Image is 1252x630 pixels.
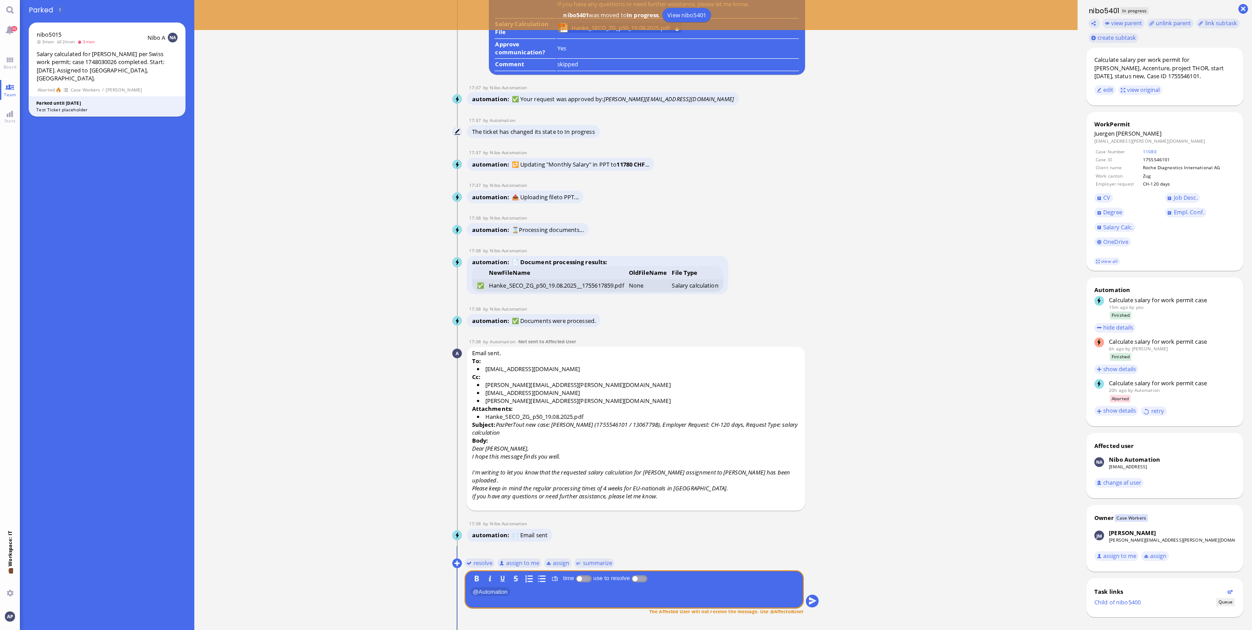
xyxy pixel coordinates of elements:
[1142,156,1234,163] td: 1755546101
[1094,323,1136,333] button: hide details
[1094,406,1139,416] button: show details
[511,573,521,583] button: S
[36,106,178,113] div: Test Ticket placeholder
[1143,148,1157,155] a: 11080
[37,38,57,45] span: 3mon
[1141,406,1167,416] button: retry
[1110,353,1132,361] span: Finished
[512,95,734,103] span: ✅ Your request was approved by:
[469,182,483,188] span: 17:37
[490,338,515,345] span: automation@bluelakelegal.com
[490,247,527,254] span: automation@nibo.ai
[472,317,512,325] span: automation
[1089,19,1100,28] button: Copy ticket nibo5401 link to clipboard
[465,558,495,568] button: resolve
[470,587,510,596] span: Automation
[486,266,626,279] th: NewFileName
[1115,514,1148,522] span: Case Workers
[483,520,490,527] span: by
[1109,296,1235,304] div: Calculate salary for work permit case
[29,5,56,15] span: Parked
[563,11,589,19] b: nibo5401
[472,95,512,103] span: automation
[1103,194,1110,201] span: CV
[477,389,800,397] li: [EMAIL_ADDRESS][DOMAIN_NAME]
[472,405,513,413] strong: Attachments:
[1109,455,1160,463] div: Nibo Automation
[1,64,19,70] span: Board
[576,575,592,581] p-inputswitch: Log time spent
[1094,85,1116,95] button: edit
[518,338,576,345] span: Not sent to Affected User
[1109,379,1235,387] div: Calculate salary for work permit case
[1103,208,1122,216] span: Degree
[632,575,647,581] p-inputswitch: use to resolve
[2,118,18,124] span: Stats
[70,86,100,94] span: Case Workers
[485,573,495,583] button: I
[1116,129,1161,137] span: [PERSON_NAME]
[37,30,61,38] a: nibo5015
[473,588,479,595] span: @
[472,421,798,436] i: PazPerTout new case: [PERSON_NAME] (1755546101 / 13067798), Employer Request: CH-120 days, Reques...
[469,117,483,123] span: 17:37
[469,520,483,527] span: 17:38
[168,33,178,42] img: NA
[472,193,512,201] span: automation
[477,381,800,389] li: [PERSON_NAME][EMAIL_ADDRESS][PERSON_NAME][DOMAIN_NAME]
[1094,588,1225,596] div: Task links
[1118,85,1162,95] button: view original
[472,436,488,444] strong: Body:
[469,215,483,221] span: 17:38
[486,279,626,292] td: Hanke_SECO_ZG_p50_19.08.2025__1755617859.pdf
[469,306,483,312] span: 17:38
[469,338,483,345] span: 17:38
[1094,364,1139,374] button: show details
[490,182,527,188] span: automation@nibo.ai
[7,566,13,586] span: 💼 Workspace: IT
[1094,598,1141,606] a: Child of nibo5400
[1109,463,1147,470] a: [EMAIL_ADDRESS]
[497,558,542,568] button: assign to me
[453,127,462,137] img: Automation
[1205,19,1237,27] span: link subtask
[1227,589,1233,595] button: Show flow diagram
[477,413,800,421] li: Hanke_SECO_ZG_p50_19.08.2025.pdf
[512,193,579,201] span: 📤 Uploading file to PPT...
[453,316,462,326] img: Nibo Automation
[1094,514,1114,522] div: Owner
[490,215,527,221] span: automation@nibo.ai
[490,149,527,156] span: automation@nibo.ai
[472,226,512,234] span: automation
[57,38,77,45] span: 2mon
[1109,387,1127,393] span: 20h ago
[1094,56,1235,80] div: Calculate salary per work permit for [PERSON_NAME], Accenture, project THOR, start [DATE], status...
[669,279,723,292] td: Salary calculation
[1094,442,1134,450] div: Affected user
[1094,457,1104,467] img: Nibo Automation
[1165,193,1200,203] a: Job Desc.
[36,100,178,106] div: Parked until [DATE]
[1094,223,1135,232] a: Salary Calc.
[1094,120,1235,128] div: WorkPermit
[561,11,662,19] span: was moved to .
[453,225,462,235] img: Nibo Automation
[452,349,462,358] img: Automation
[453,258,462,267] img: Nibo Automation
[1109,529,1156,537] div: [PERSON_NAME]
[1094,531,1104,540] img: Janet Mathews
[469,84,483,91] span: 17:37
[472,484,800,492] p: Please keep in mind the regular processing times of 4 weeks for EU-nationals in [GEOGRAPHIC_DATA].
[1094,138,1235,144] dd: [EMAIL_ADDRESS][PERSON_NAME][DOMAIN_NAME]
[512,531,548,539] span: 📨 Email sent
[483,117,490,123] span: by
[472,421,496,429] strong: Subject:
[1086,6,1120,16] h1: nibo5401
[1196,19,1240,28] task-group-action-menu: link subtask
[77,38,98,45] span: 3mon
[1128,387,1133,393] span: by
[1120,7,1149,15] span: In progress
[1142,164,1234,171] td: Roche Diagnostics International AG
[562,575,576,581] label: time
